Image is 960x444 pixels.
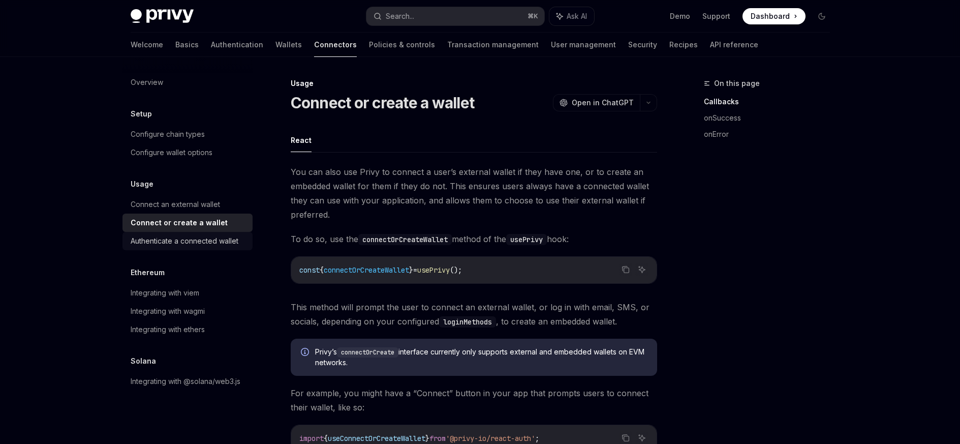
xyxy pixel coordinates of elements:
span: Dashboard [751,11,790,21]
a: Configure chain types [122,125,253,143]
a: Security [628,33,657,57]
button: React [291,128,312,152]
button: Ask AI [635,263,648,276]
a: Support [702,11,730,21]
div: Usage [291,78,657,88]
h5: Usage [131,178,153,190]
a: Connect or create a wallet [122,214,253,232]
code: usePrivy [506,234,547,245]
h5: Ethereum [131,267,165,279]
svg: Info [301,348,311,358]
div: Connect an external wallet [131,198,220,211]
button: Open in ChatGPT [553,94,640,111]
span: connectOrCreateWallet [324,265,409,275]
button: Copy the contents from the code block [619,263,632,276]
button: Ask AI [549,7,594,25]
code: loginMethods [439,316,496,328]
div: Configure wallet options [131,146,212,159]
span: } [409,265,413,275]
a: Authentication [211,33,263,57]
span: = [413,265,417,275]
span: ⌘ K [528,12,538,20]
span: You can also use Privy to connect a user’s external wallet if they have one, or to create an embe... [291,165,657,222]
a: Integrating with ethers [122,320,253,339]
a: Callbacks [704,94,838,110]
a: Connectors [314,33,357,57]
a: Wallets [275,33,302,57]
span: Privy’s interface currently only supports external and embedded wallets on EVM networks. [315,347,647,368]
div: Search... [386,10,414,22]
button: Toggle dark mode [814,8,830,24]
a: API reference [710,33,758,57]
span: Open in ChatGPT [572,98,634,108]
span: { [324,434,328,443]
span: { [320,265,324,275]
span: from [429,434,446,443]
div: Overview [131,76,163,88]
span: } [425,434,429,443]
a: Connect an external wallet [122,195,253,214]
span: const [299,265,320,275]
span: import [299,434,324,443]
div: Connect or create a wallet [131,217,228,229]
div: Integrating with viem [131,287,199,299]
a: Welcome [131,33,163,57]
a: Basics [175,33,199,57]
a: Transaction management [447,33,539,57]
span: '@privy-io/react-auth' [446,434,535,443]
a: Recipes [669,33,698,57]
span: (); [450,265,462,275]
div: Configure chain types [131,128,205,140]
a: Demo [670,11,690,21]
span: useConnectOrCreateWallet [328,434,425,443]
a: Dashboard [742,8,806,24]
img: dark logo [131,9,194,23]
span: For example, you might have a “Connect” button in your app that prompts users to connect their wa... [291,386,657,415]
div: Authenticate a connected wallet [131,235,238,247]
a: onError [704,126,838,142]
span: To do so, use the method of the hook: [291,232,657,246]
a: Integrating with wagmi [122,302,253,320]
code: connectOrCreateWallet [358,234,452,245]
code: connectOrCreate [337,347,398,358]
h1: Connect or create a wallet [291,94,475,112]
div: Integrating with ethers [131,323,205,336]
span: ; [535,434,539,443]
span: Ask AI [567,11,587,21]
div: Integrating with @solana/web3.js [131,375,240,388]
button: Search...⌘K [366,7,544,25]
div: Integrating with wagmi [131,305,205,317]
a: onSuccess [704,110,838,126]
a: Integrating with @solana/web3.js [122,372,253,391]
span: This method will prompt the user to connect an external wallet, or log in with email, SMS, or soc... [291,300,657,329]
span: usePrivy [417,265,450,275]
a: Integrating with viem [122,284,253,302]
h5: Setup [131,108,152,120]
a: Authenticate a connected wallet [122,232,253,250]
a: Overview [122,73,253,92]
a: Configure wallet options [122,143,253,162]
h5: Solana [131,355,156,367]
a: Policies & controls [369,33,435,57]
a: User management [551,33,616,57]
span: On this page [714,77,760,90]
